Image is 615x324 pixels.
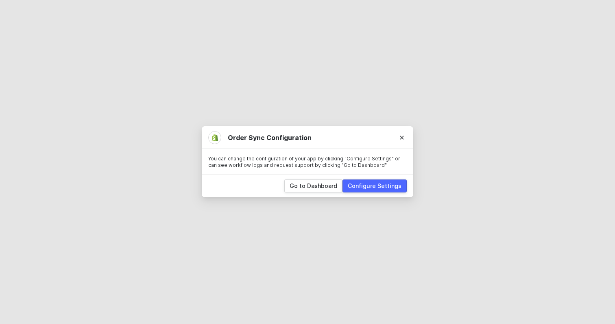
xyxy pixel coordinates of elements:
button: Configure Settings [342,180,407,193]
p: You can change the configuration of your app by clicking "Configure Settings" or can see workflow... [208,156,407,168]
img: integration-icon [211,134,218,141]
div: Order Sync Configuration [208,131,407,144]
button: Close [390,126,413,149]
div: Go to Dashboard [290,182,337,190]
div: Configure Settings [348,182,401,190]
button: Go to Dashboard [284,180,342,193]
